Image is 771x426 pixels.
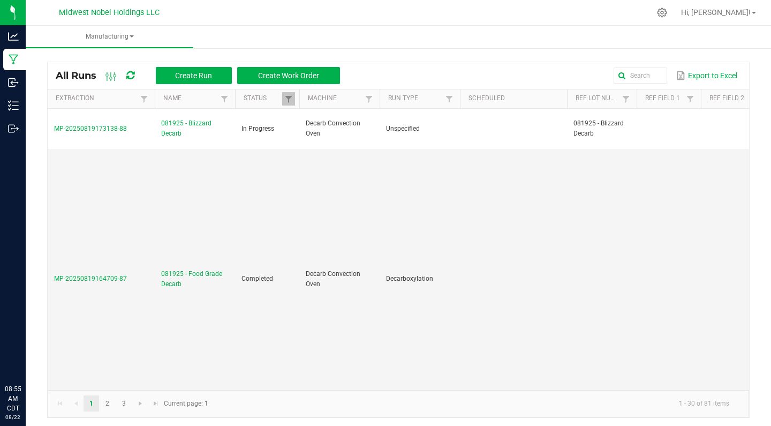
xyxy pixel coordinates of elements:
[258,71,319,80] span: Create Work Order
[215,395,738,413] kendo-pager-info: 1 - 30 of 81 items
[26,26,193,48] a: Manufacturing
[443,92,456,106] a: Filter
[362,92,375,106] a: Filter
[8,123,19,134] inline-svg: Outbound
[748,92,761,106] a: Filter
[306,270,360,288] span: Decarb Convection Oven
[56,94,137,103] a: ExtractionSortable
[54,275,127,282] span: MP-20250819164709-87
[244,94,282,103] a: StatusSortable
[161,118,229,139] span: 081925 - Blizzard Decarb
[8,77,19,88] inline-svg: Inbound
[8,54,19,65] inline-svg: Manufacturing
[148,395,164,412] a: Go to the last page
[59,8,160,17] span: Midwest Nobel Holdings LLC
[5,413,21,421] p: 08/22
[241,275,273,282] span: Completed
[156,67,232,84] button: Create Run
[386,275,433,282] span: Decarboxylation
[175,71,212,80] span: Create Run
[5,384,21,413] p: 08:55 AM CDT
[674,66,740,85] button: Export to Excel
[619,92,632,106] a: Filter
[161,269,229,289] span: 081925 - Food Grade Decarb
[573,119,624,137] span: 081925 - Blizzard Decarb
[133,395,148,412] a: Go to the next page
[136,399,145,408] span: Go to the next page
[237,67,340,84] button: Create Work Order
[163,94,217,103] a: NameSortable
[684,92,697,106] a: Filter
[100,395,115,412] a: Page 2
[614,68,667,84] input: Search
[218,92,231,106] a: Filter
[152,399,160,408] span: Go to the last page
[116,395,132,412] a: Page 3
[241,125,274,132] span: In Progress
[386,125,420,132] span: Unspecified
[388,94,442,103] a: Run TypeSortable
[56,66,348,85] div: All Runs
[306,119,360,137] span: Decarb Convection Oven
[468,94,563,103] a: ScheduledSortable
[576,94,619,103] a: Ref Lot NumberSortable
[8,100,19,111] inline-svg: Inventory
[26,32,193,41] span: Manufacturing
[138,92,150,106] a: Filter
[84,395,99,412] a: Page 1
[48,390,749,417] kendo-pager: Current page: 1
[282,92,295,106] a: Filter
[11,340,43,372] iframe: Resource center
[709,94,747,103] a: Ref Field 2Sortable
[54,125,127,132] span: MP-20250819173138-88
[645,94,683,103] a: Ref Field 1Sortable
[308,94,362,103] a: MachineSortable
[681,8,751,17] span: Hi, [PERSON_NAME]!
[32,339,44,352] iframe: Resource center unread badge
[8,31,19,42] inline-svg: Analytics
[655,8,669,18] div: Manage settings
